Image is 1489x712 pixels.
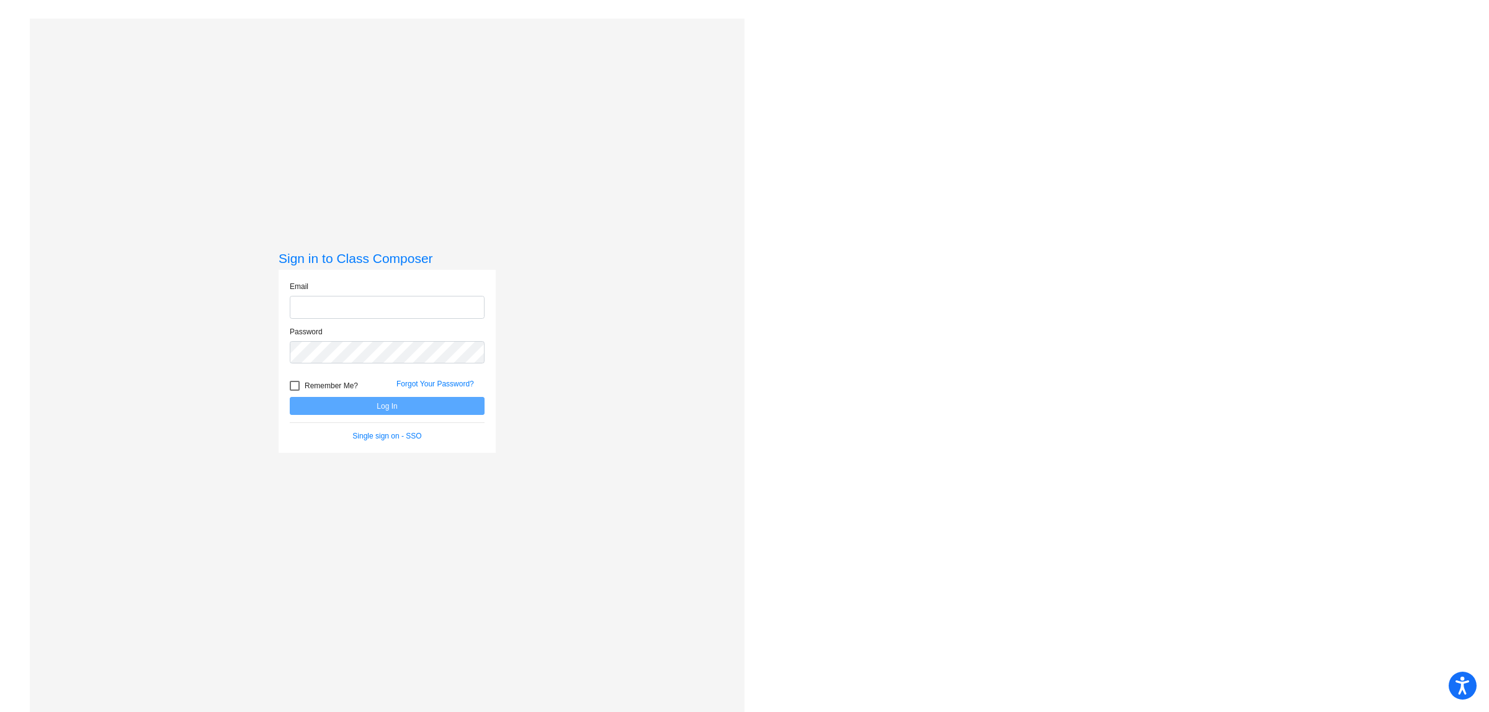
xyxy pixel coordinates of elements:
a: Forgot Your Password? [396,380,474,388]
h3: Sign in to Class Composer [279,251,496,266]
a: Single sign on - SSO [352,432,421,440]
button: Log In [290,397,485,415]
label: Email [290,281,308,292]
label: Password [290,326,323,337]
span: Remember Me? [305,378,358,393]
